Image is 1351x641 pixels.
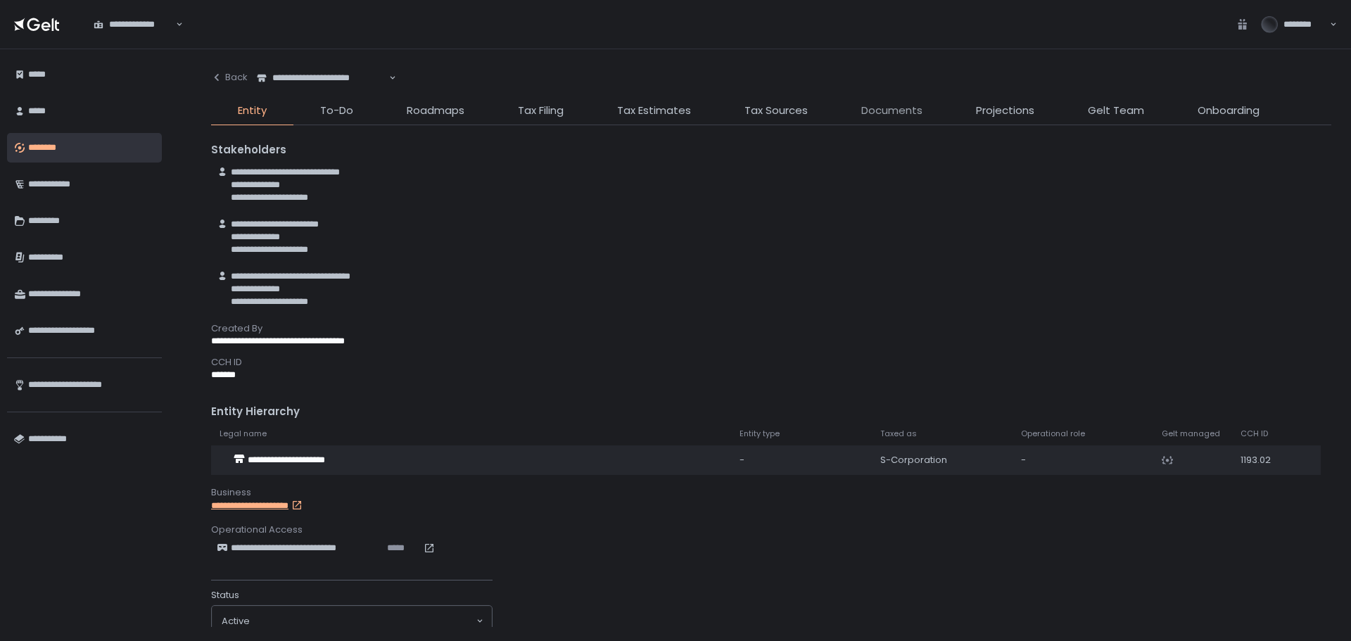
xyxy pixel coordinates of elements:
[518,103,564,119] span: Tax Filing
[1021,429,1085,439] span: Operational role
[248,63,396,93] div: Search for option
[238,103,267,119] span: Entity
[387,71,388,85] input: Search for option
[84,10,183,39] div: Search for option
[1021,454,1145,467] div: -
[1198,103,1260,119] span: Onboarding
[211,523,1331,536] div: Operational Access
[1241,454,1285,467] div: 1193.02
[407,103,464,119] span: Roadmaps
[211,71,248,84] div: Back
[740,454,863,467] div: -
[880,454,1004,467] div: S-Corporation
[250,614,475,628] input: Search for option
[976,103,1034,119] span: Projections
[211,356,1331,369] div: CCH ID
[211,589,239,602] span: Status
[211,142,1331,158] div: Stakeholders
[1241,429,1268,439] span: CCH ID
[211,486,1331,499] div: Business
[880,429,917,439] span: Taxed as
[320,103,353,119] span: To-Do
[861,103,922,119] span: Documents
[211,63,248,91] button: Back
[740,429,780,439] span: Entity type
[220,429,267,439] span: Legal name
[1088,103,1144,119] span: Gelt Team
[744,103,808,119] span: Tax Sources
[211,404,1331,420] div: Entity Hierarchy
[222,615,250,628] span: active
[617,103,691,119] span: Tax Estimates
[211,322,1331,335] div: Created By
[1162,429,1220,439] span: Gelt managed
[212,606,492,637] div: Search for option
